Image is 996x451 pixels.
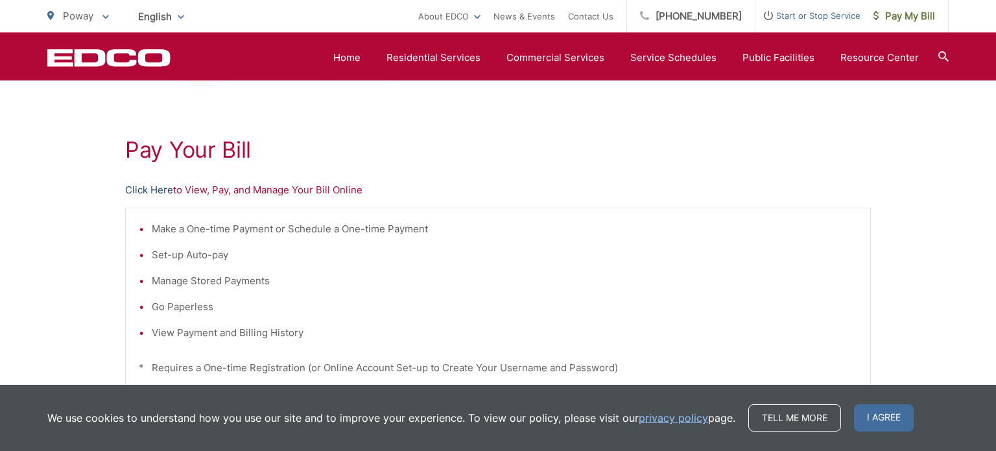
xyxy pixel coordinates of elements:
li: Go Paperless [152,299,857,315]
a: News & Events [493,8,555,24]
a: privacy policy [639,410,708,426]
span: Poway [63,10,93,22]
a: Contact Us [568,8,613,24]
a: Resource Center [840,50,919,66]
a: Commercial Services [506,50,604,66]
a: About EDCO [418,8,480,24]
a: Home [333,50,361,66]
span: English [128,5,194,28]
li: Set-up Auto-pay [152,247,857,263]
a: Service Schedules [630,50,717,66]
li: Manage Stored Payments [152,273,857,289]
p: to View, Pay, and Manage Your Bill Online [125,182,871,198]
a: EDCD logo. Return to the homepage. [47,49,171,67]
h1: Pay Your Bill [125,137,871,163]
p: We use cookies to understand how you use our site and to improve your experience. To view our pol... [47,410,735,426]
a: Click Here [125,182,173,198]
a: Tell me more [748,404,841,432]
span: Pay My Bill [873,8,935,24]
li: Make a One-time Payment or Schedule a One-time Payment [152,221,857,237]
p: * Requires a One-time Registration (or Online Account Set-up to Create Your Username and Password) [139,360,857,376]
a: Residential Services [386,50,480,66]
a: Public Facilities [742,50,814,66]
li: View Payment and Billing History [152,325,857,341]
